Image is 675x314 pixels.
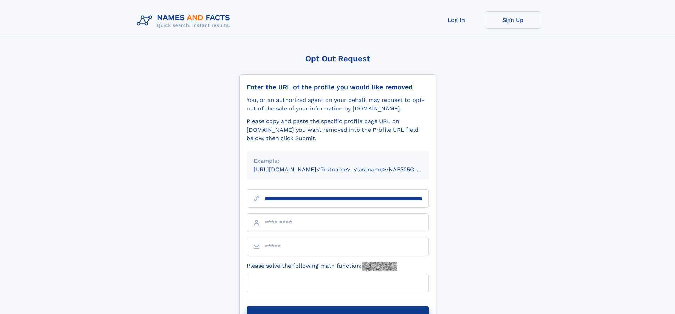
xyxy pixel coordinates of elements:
[247,262,397,271] label: Please solve the following math function:
[247,83,429,91] div: Enter the URL of the profile you would like removed
[134,11,236,30] img: Logo Names and Facts
[485,11,541,29] a: Sign Up
[247,96,429,113] div: You, or an authorized agent on your behalf, may request to opt-out of the sale of your informatio...
[254,157,422,165] div: Example:
[428,11,485,29] a: Log In
[247,117,429,143] div: Please copy and paste the specific profile page URL on [DOMAIN_NAME] you want removed into the Pr...
[239,54,436,63] div: Opt Out Request
[254,166,442,173] small: [URL][DOMAIN_NAME]<firstname>_<lastname>/NAF325G-xxxxxxxx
